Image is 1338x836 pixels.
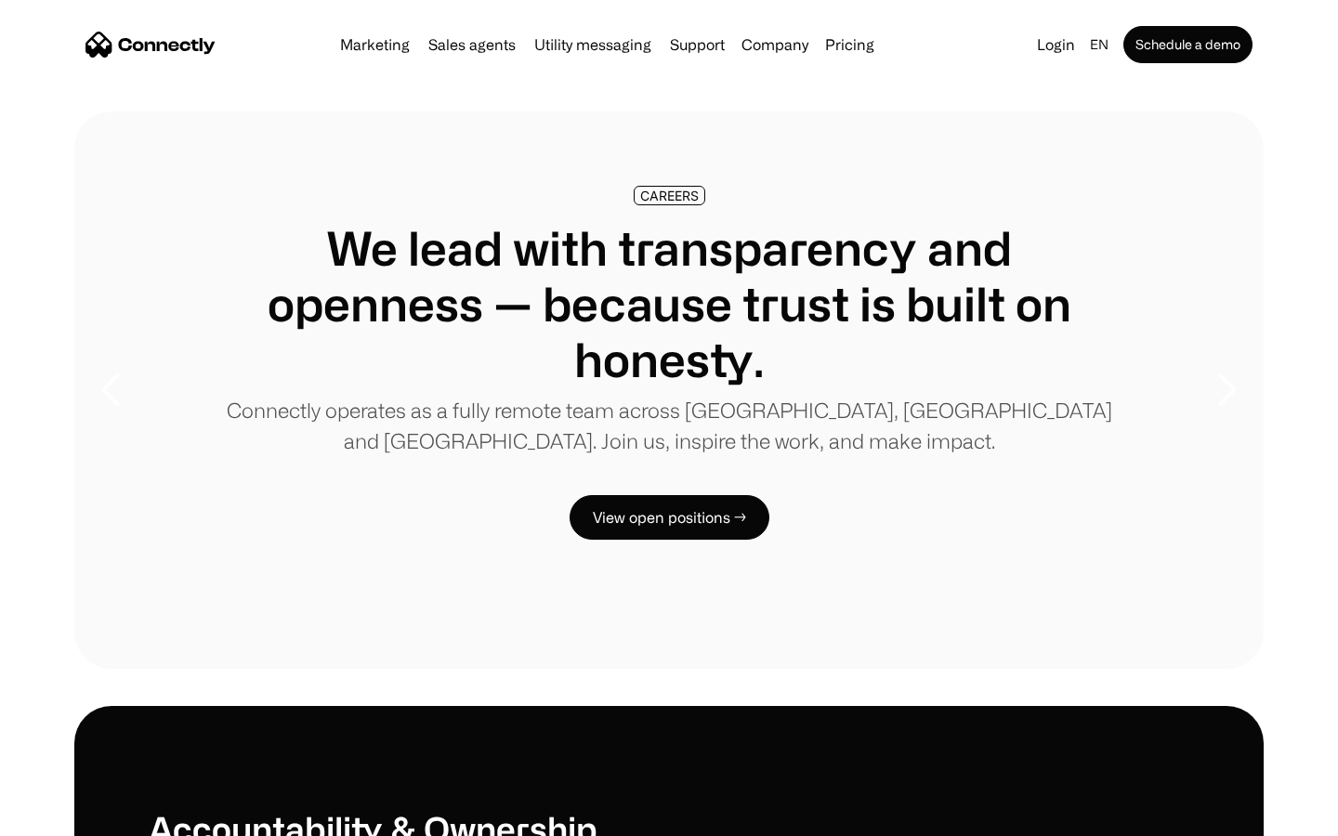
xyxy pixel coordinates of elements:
ul: Language list [37,803,111,829]
a: Marketing [333,37,417,52]
a: Login [1030,32,1082,58]
p: Connectly operates as a fully remote team across [GEOGRAPHIC_DATA], [GEOGRAPHIC_DATA] and [GEOGRA... [223,395,1115,456]
a: View open positions → [570,495,769,540]
aside: Language selected: English [19,802,111,829]
div: Company [741,32,808,58]
h1: We lead with transparency and openness — because trust is built on honesty. [223,220,1115,387]
div: CAREERS [640,189,699,202]
a: Pricing [818,37,882,52]
a: Sales agents [421,37,523,52]
a: Utility messaging [527,37,659,52]
div: en [1090,32,1108,58]
a: Support [662,37,732,52]
a: Schedule a demo [1123,26,1253,63]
